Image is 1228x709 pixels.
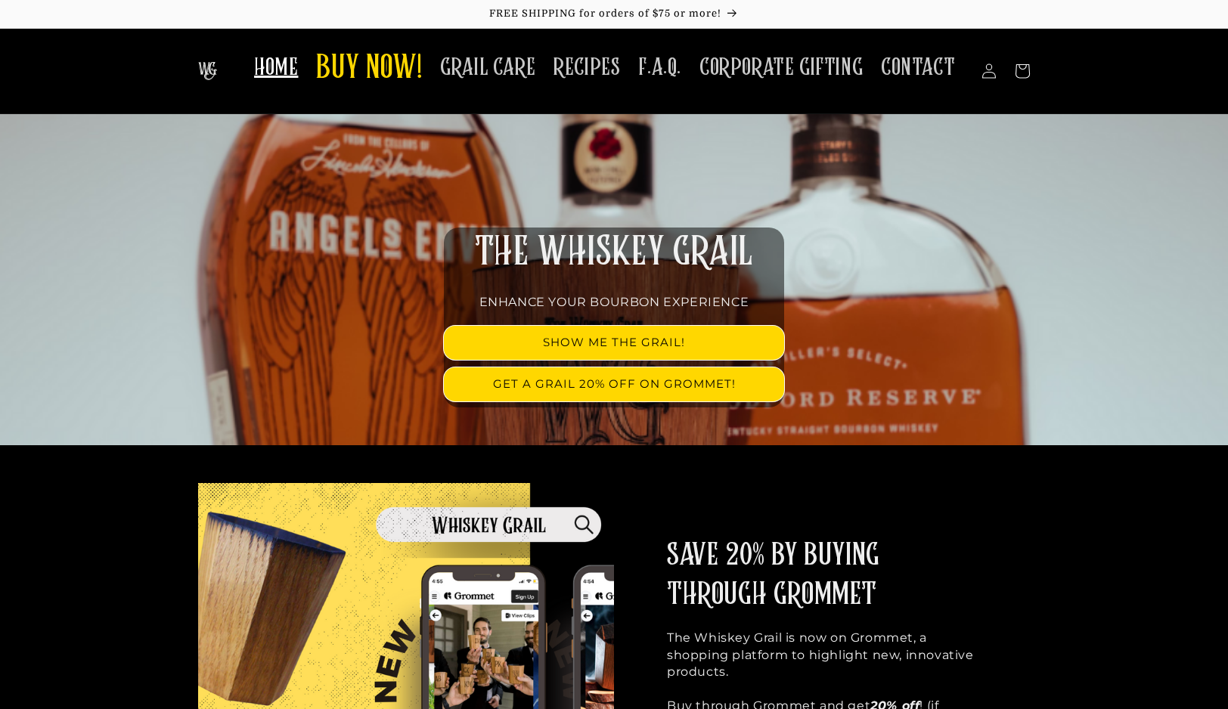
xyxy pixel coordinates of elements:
span: CONTACT [881,53,955,82]
h2: SAVE 20% BY BUYING THROUGH GROMMET [667,536,977,615]
span: F.A.Q. [638,53,681,82]
a: GRAIL CARE [431,44,544,91]
span: ENHANCE YOUR BOURBON EXPERIENCE [479,295,749,309]
a: BUY NOW! [307,39,431,99]
span: THE WHISKEY GRAIL [475,233,753,272]
span: GRAIL CARE [440,53,535,82]
img: The Whiskey Grail [198,62,217,80]
a: SHOW ME THE GRAIL! [444,326,784,360]
a: GET A GRAIL 20% OFF ON GROMMET! [444,367,784,401]
span: CORPORATE GIFTING [699,53,863,82]
a: RECIPES [544,44,629,91]
a: F.A.Q. [629,44,690,91]
span: BUY NOW! [316,48,422,90]
a: CONTACT [872,44,964,91]
a: HOME [245,44,307,91]
a: CORPORATE GIFTING [690,44,872,91]
span: RECIPES [554,53,620,82]
p: FREE SHIPPING for orders of $75 or more! [15,8,1213,20]
span: HOME [254,53,298,82]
